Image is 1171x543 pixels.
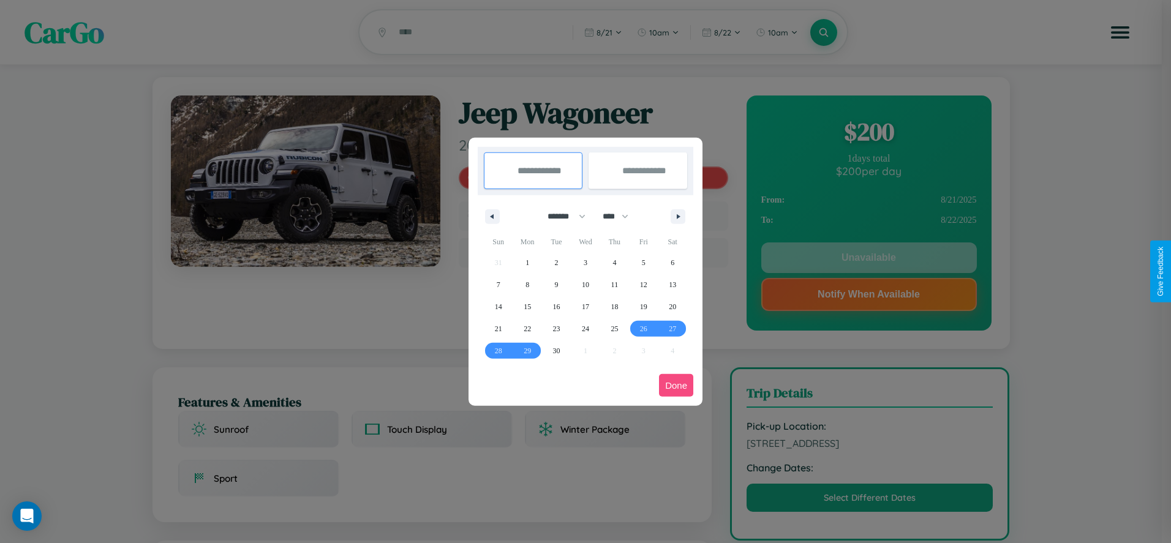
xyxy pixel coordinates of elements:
span: 23 [553,318,560,340]
button: 14 [484,296,513,318]
div: Give Feedback [1156,247,1165,296]
span: 18 [611,296,618,318]
span: Mon [513,232,541,252]
span: 11 [611,274,619,296]
span: 2 [555,252,559,274]
span: 4 [612,252,616,274]
button: 5 [629,252,658,274]
button: 26 [629,318,658,340]
button: 10 [571,274,600,296]
span: 21 [495,318,502,340]
span: 20 [669,296,676,318]
button: 15 [513,296,541,318]
span: 10 [582,274,589,296]
span: 24 [582,318,589,340]
button: 25 [600,318,629,340]
button: Done [659,374,693,397]
button: 9 [542,274,571,296]
button: 29 [513,340,541,362]
span: 30 [553,340,560,362]
span: 17 [582,296,589,318]
button: 30 [542,340,571,362]
button: 11 [600,274,629,296]
span: 26 [640,318,647,340]
button: 24 [571,318,600,340]
button: 2 [542,252,571,274]
span: 13 [669,274,676,296]
button: 6 [658,252,687,274]
span: 27 [669,318,676,340]
button: 21 [484,318,513,340]
span: Sat [658,232,687,252]
span: 22 [524,318,531,340]
span: 25 [611,318,618,340]
button: 3 [571,252,600,274]
span: 14 [495,296,502,318]
span: 6 [671,252,674,274]
span: 12 [640,274,647,296]
span: 9 [555,274,559,296]
span: 15 [524,296,531,318]
span: Fri [629,232,658,252]
button: 19 [629,296,658,318]
span: 29 [524,340,531,362]
button: 13 [658,274,687,296]
button: 8 [513,274,541,296]
button: 23 [542,318,571,340]
span: Thu [600,232,629,252]
button: 20 [658,296,687,318]
button: 27 [658,318,687,340]
button: 17 [571,296,600,318]
span: 3 [584,252,587,274]
span: Wed [571,232,600,252]
span: 8 [525,274,529,296]
span: 5 [642,252,646,274]
button: 18 [600,296,629,318]
span: 1 [525,252,529,274]
button: 28 [484,340,513,362]
span: Sun [484,232,513,252]
button: 22 [513,318,541,340]
span: 16 [553,296,560,318]
button: 4 [600,252,629,274]
span: Tue [542,232,571,252]
div: Open Intercom Messenger [12,501,42,531]
span: 28 [495,340,502,362]
span: 19 [640,296,647,318]
button: 7 [484,274,513,296]
button: 1 [513,252,541,274]
span: 7 [497,274,500,296]
button: 12 [629,274,658,296]
button: 16 [542,296,571,318]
